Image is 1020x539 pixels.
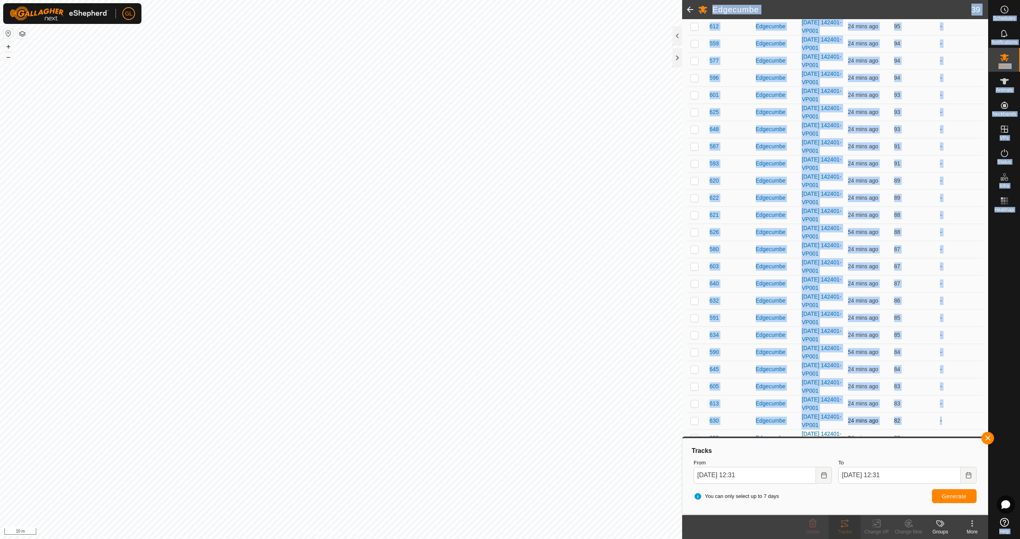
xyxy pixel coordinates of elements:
[848,332,878,338] span: 25 Aug 2025, 12:06 pm
[989,515,1020,537] a: Help
[802,122,841,137] a: [DATE] 142401-VP001
[894,417,900,424] span: 82
[848,417,878,424] span: 25 Aug 2025, 12:06 pm
[4,52,13,62] button: –
[894,40,900,47] span: 94
[892,528,924,535] div: Change Mob
[756,297,796,305] div: Edgecumbe
[349,529,373,536] a: Contact Us
[756,262,796,271] div: Edgecumbe
[802,242,841,257] a: [DATE] 142401-VP001
[937,412,983,429] td: -
[756,331,796,339] div: Edgecumbe
[710,57,719,65] span: 577
[848,57,878,64] span: 25 Aug 2025, 12:06 pm
[848,297,878,304] span: 25 Aug 2025, 12:07 pm
[710,22,719,31] span: 612
[894,246,900,252] span: 87
[710,297,719,305] span: 632
[694,459,832,467] label: From
[848,263,878,269] span: 25 Aug 2025, 12:07 pm
[894,212,900,218] span: 88
[932,489,977,503] button: Generate
[710,142,719,151] span: 587
[894,229,900,235] span: 88
[802,311,841,325] a: [DATE] 142401-VP001
[756,314,796,322] div: Edgecumbe
[937,395,983,412] td: -
[994,207,1014,212] span: Heatmap
[937,275,983,292] td: -
[894,143,900,150] span: 91
[848,143,878,150] span: 25 Aug 2025, 12:07 pm
[802,88,841,102] a: [DATE] 142401-VP001
[937,224,983,241] td: -
[848,229,878,235] span: 25 Aug 2025, 11:36 am
[992,112,1016,116] span: Neckbands
[838,459,977,467] label: To
[710,211,719,219] span: 621
[802,36,841,51] a: [DATE] 142401-VP001
[937,429,983,447] td: -
[756,365,796,374] div: Edgecumbe
[802,396,841,411] a: [DATE] 142401-VP001
[756,434,796,442] div: Edgecumbe
[756,177,796,185] div: Edgecumbe
[937,258,983,275] td: -
[894,109,900,115] span: 93
[937,35,983,52] td: -
[690,446,980,456] div: Tracks
[710,314,719,322] span: 591
[710,331,719,339] span: 634
[802,71,841,85] a: [DATE] 142401-VP001
[848,366,878,372] span: 25 Aug 2025, 12:07 pm
[894,57,900,64] span: 94
[802,173,841,188] a: [DATE] 142401-VP001
[894,366,900,372] span: 84
[894,315,900,321] span: 85
[756,382,796,391] div: Edgecumbe
[848,246,878,252] span: 25 Aug 2025, 12:07 pm
[710,74,719,82] span: 596
[848,109,878,115] span: 25 Aug 2025, 12:07 pm
[937,18,983,35] td: -
[848,75,878,81] span: 25 Aug 2025, 12:07 pm
[937,172,983,189] td: -
[710,159,719,168] span: 593
[848,40,878,47] span: 25 Aug 2025, 12:06 pm
[756,57,796,65] div: Edgecumbe
[710,228,719,236] span: 626
[937,309,983,327] td: -
[802,413,841,428] a: [DATE] 142401-VP001
[712,5,971,14] h2: Edgecumbe
[894,383,900,389] span: 83
[937,207,983,224] td: -
[937,138,983,155] td: -
[999,183,1009,188] span: Infra
[961,467,977,484] button: Choose Date
[710,434,719,442] span: 639
[802,225,841,240] a: [DATE] 142401-VP001
[802,19,841,34] a: [DATE] 142401-VP001
[937,378,983,395] td: -
[894,23,900,30] span: 95
[802,328,841,342] a: [DATE] 142401-VP001
[861,528,892,535] div: Change VP
[710,91,719,99] span: 601
[802,191,841,205] a: [DATE] 142401-VP001
[937,327,983,344] td: -
[999,529,1009,534] span: Help
[894,297,900,304] span: 86
[894,435,900,441] span: 82
[997,159,1011,164] span: Status
[694,492,779,500] span: You can only select up to 7 days
[848,435,878,441] span: 25 Aug 2025, 12:07 pm
[802,208,841,222] a: [DATE] 142401-VP001
[802,156,841,171] a: [DATE] 142401-VP001
[125,10,133,18] span: GL
[894,177,900,184] span: 89
[816,467,832,484] button: Choose Date
[993,16,1015,21] span: Schedules
[894,75,900,81] span: 94
[756,91,796,99] div: Edgecumbe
